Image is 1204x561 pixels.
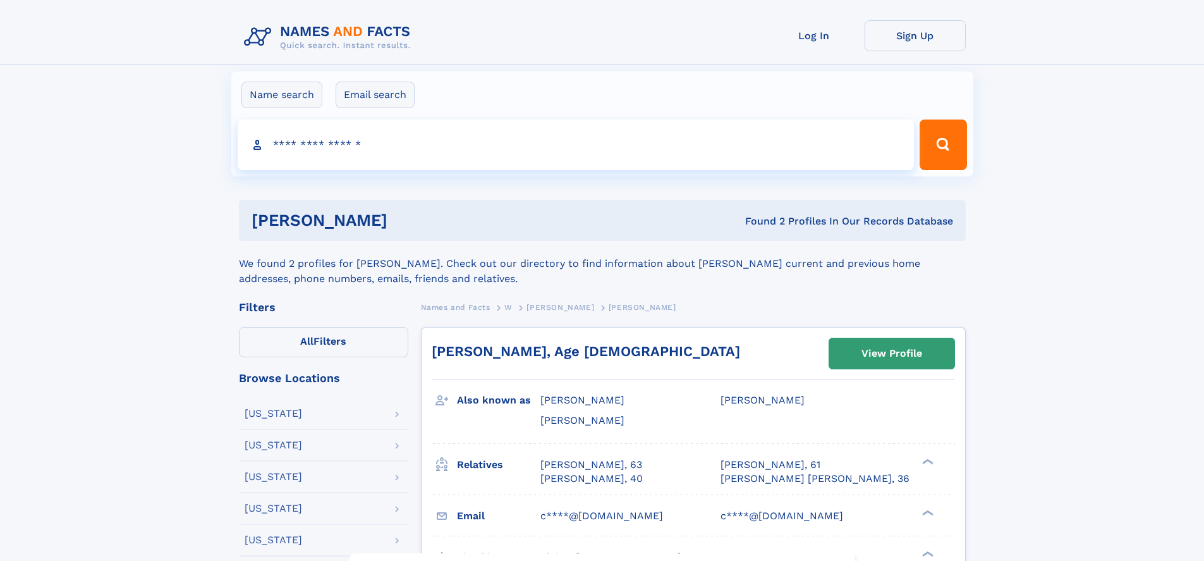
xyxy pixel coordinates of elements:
div: [US_STATE] [245,409,302,419]
label: Email search [336,82,415,108]
h3: Email [457,505,540,527]
input: search input [238,120,915,170]
div: Browse Locations [239,373,408,384]
span: [PERSON_NAME] [526,303,594,312]
label: Filters [239,327,408,357]
span: [PERSON_NAME] [540,394,624,406]
a: W [504,299,513,315]
div: ❯ [919,457,934,465]
img: Logo Names and Facts [239,20,421,54]
h1: [PERSON_NAME] [252,213,566,228]
h3: Also known as [457,390,540,411]
div: [US_STATE] [245,503,302,514]
a: View Profile [829,338,954,369]
a: Sign Up [865,20,966,51]
a: [PERSON_NAME], 40 [540,472,643,486]
div: [US_STATE] [245,472,302,482]
a: Names and Facts [421,299,490,315]
span: W [504,303,513,312]
div: [US_STATE] [245,440,302,450]
div: ❯ [919,509,934,517]
button: Search Button [920,120,966,170]
div: View Profile [861,339,922,368]
span: [PERSON_NAME] [609,303,676,312]
a: [PERSON_NAME] [PERSON_NAME], 36 [721,472,909,486]
div: ❯ [919,550,934,558]
a: [PERSON_NAME], 63 [540,458,642,472]
a: [PERSON_NAME], 61 [721,458,820,472]
div: Filters [239,302,408,313]
span: [PERSON_NAME] [540,414,624,426]
div: Found 2 Profiles In Our Records Database [566,214,953,228]
label: Name search [241,82,322,108]
h3: Relatives [457,454,540,476]
div: We found 2 profiles for [PERSON_NAME]. Check out our directory to find information about [PERSON_... [239,241,966,287]
a: [PERSON_NAME] [526,299,594,315]
span: All [300,335,313,347]
div: [US_STATE] [245,535,302,545]
span: [PERSON_NAME] [721,394,805,406]
a: Log In [763,20,865,51]
a: [PERSON_NAME], Age [DEMOGRAPHIC_DATA] [432,343,740,359]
